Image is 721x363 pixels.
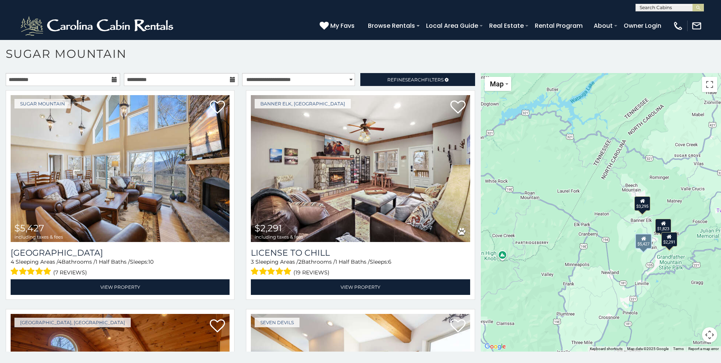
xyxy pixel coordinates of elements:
span: My Favs [330,21,355,30]
a: About [590,19,616,32]
a: Owner Login [620,19,665,32]
span: Refine Filters [387,77,444,83]
span: including taxes & fees [14,234,63,239]
a: Browse Rentals [364,19,419,32]
a: Seven Devils [255,318,299,327]
a: My Favs [320,21,357,31]
a: Add to favorites [450,100,466,116]
span: (7 reviews) [53,267,87,277]
span: 4 [58,258,62,265]
span: 1 Half Baths / [335,258,370,265]
div: $5,427 [635,234,652,249]
a: [GEOGRAPHIC_DATA], [GEOGRAPHIC_DATA] [14,318,131,327]
span: Search [405,77,425,83]
div: $1,823 [655,219,671,233]
div: $2,291 [661,232,677,247]
a: Little Sugar Haven $5,427 including taxes & fees [11,95,230,242]
span: 3 [251,258,254,265]
button: Keyboard shortcuts [590,346,623,352]
a: RefineSearchFilters [360,73,475,86]
a: Add to favorites [210,318,225,334]
a: Add to favorites [450,318,466,334]
span: including taxes & fees [255,234,303,239]
div: $3,295 [634,196,650,211]
span: $2,291 [255,223,282,234]
a: Sugar Mountain [14,99,71,108]
h3: Little Sugar Haven [11,248,230,258]
a: Banner Elk, [GEOGRAPHIC_DATA] [255,99,351,108]
span: 10 [148,258,154,265]
span: $5,427 [14,223,44,234]
a: License to Chill [251,248,470,258]
a: Local Area Guide [422,19,482,32]
span: Map [490,80,504,88]
img: phone-regular-white.png [673,21,683,31]
span: 2 [298,258,301,265]
img: mail-regular-white.png [691,21,702,31]
a: License to Chill $2,291 including taxes & fees [251,95,470,242]
a: Real Estate [485,19,528,32]
a: Terms (opens in new tab) [673,347,684,351]
img: License to Chill [251,95,470,242]
a: [GEOGRAPHIC_DATA] [11,248,230,258]
span: Map data ©2025 Google [627,347,669,351]
button: Map camera controls [702,327,717,342]
span: (19 reviews) [293,267,330,277]
span: 6 [388,258,391,265]
a: Report a map error [688,347,719,351]
a: Rental Program [531,19,586,32]
div: Sleeping Areas / Bathrooms / Sleeps: [251,258,470,277]
a: Add to favorites [210,100,225,116]
img: Little Sugar Haven [11,95,230,242]
a: Open this area in Google Maps (opens a new window) [483,342,508,352]
div: Sleeping Areas / Bathrooms / Sleeps: [11,258,230,277]
img: White-1-2.png [19,14,177,37]
a: View Property [11,279,230,295]
a: View Property [251,279,470,295]
button: Change map style [485,77,511,91]
span: 1 Half Baths / [95,258,130,265]
span: 4 [11,258,14,265]
button: Toggle fullscreen view [702,77,717,92]
img: Google [483,342,508,352]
